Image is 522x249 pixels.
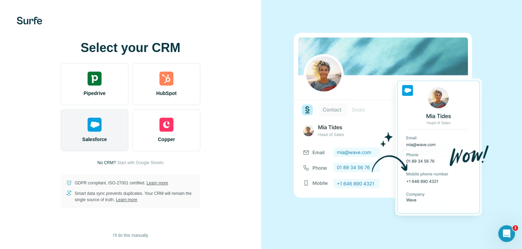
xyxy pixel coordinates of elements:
h1: Select your CRM [61,41,200,55]
span: HubSpot [156,90,177,97]
button: I’ll do this manually [108,230,153,241]
p: GDPR compliant. ISO-27001 certified. [75,180,168,186]
img: salesforce's logo [88,118,102,132]
iframe: Intercom live chat [498,225,515,242]
img: hubspot's logo [159,72,173,86]
p: No CRM? [97,160,116,166]
span: Copper [158,136,175,143]
img: Surfe's logo [17,17,42,24]
a: Learn more [147,181,168,185]
span: I’ll do this manually [113,232,148,239]
span: Salesforce [82,136,107,143]
button: Start with Google Sheets [117,160,164,166]
span: 1 [513,225,518,231]
img: copper's logo [159,118,173,132]
p: Smart data sync prevents duplicates. Your CRM will remain the single source of truth. [75,190,195,203]
img: pipedrive's logo [88,72,102,86]
span: Pipedrive [83,90,105,97]
img: SALESFORCE image [294,21,489,228]
a: Learn more [116,197,137,202]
